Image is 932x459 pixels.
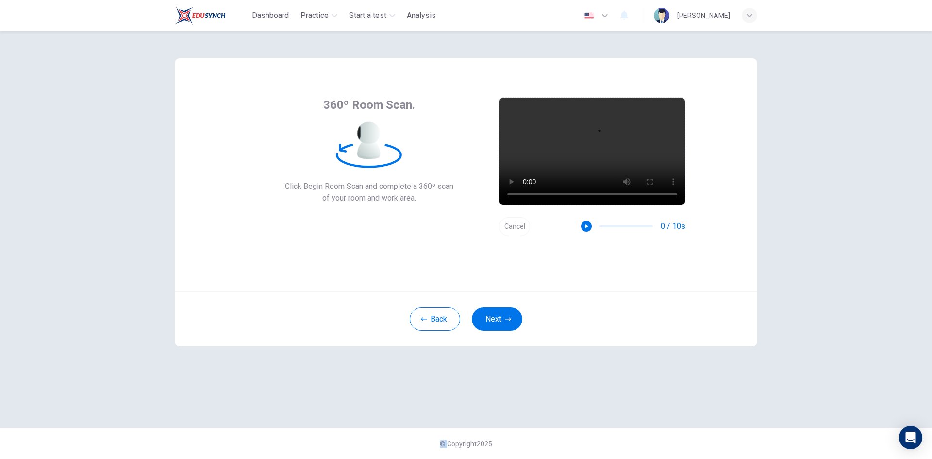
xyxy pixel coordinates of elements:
button: Dashboard [248,7,293,24]
button: Start a test [345,7,399,24]
div: Open Intercom Messenger [899,426,922,449]
span: Analysis [407,10,436,21]
span: Click Begin Room Scan and complete a 360º scan [285,181,453,192]
a: Train Test logo [175,6,248,25]
span: Practice [300,10,329,21]
div: [PERSON_NAME] [677,10,730,21]
span: 0 / 10s [661,221,685,232]
span: 360º Room Scan. [323,97,415,113]
button: Practice [297,7,341,24]
button: Back [410,307,460,331]
button: Next [472,307,522,331]
img: Train Test logo [175,6,226,25]
span: of your room and work area. [285,192,453,204]
span: Dashboard [252,10,289,21]
span: © Copyright 2025 [440,440,492,448]
img: en [583,12,595,19]
span: Start a test [349,10,386,21]
button: Analysis [403,7,440,24]
img: Profile picture [654,8,669,23]
button: Cancel [499,217,530,236]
